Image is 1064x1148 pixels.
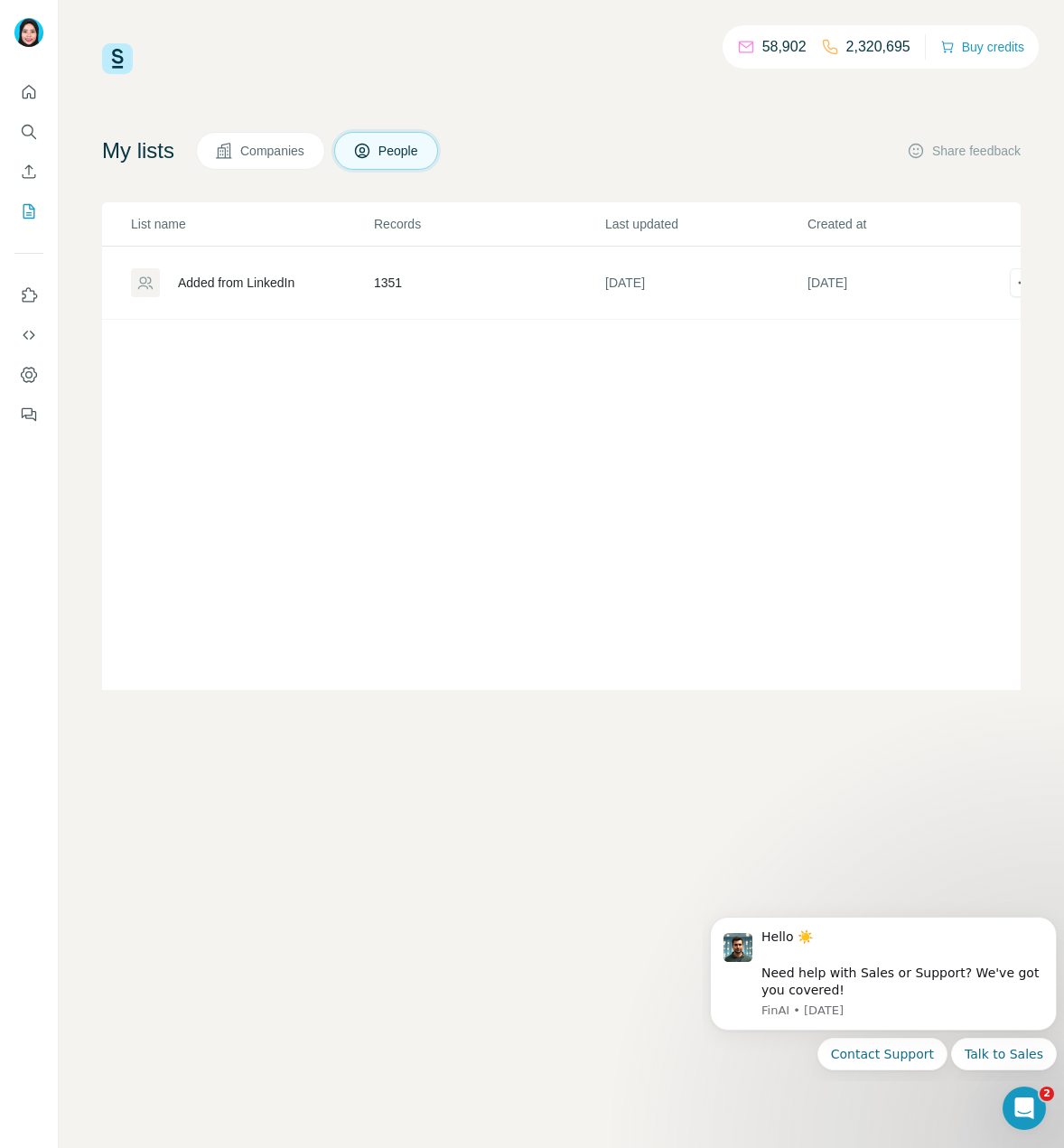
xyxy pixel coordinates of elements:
button: Feedback [14,398,43,431]
td: [DATE] [604,247,807,320]
h4: My lists [102,136,174,165]
div: Added from LinkedIn [178,274,294,292]
span: 2 [1040,1087,1054,1101]
button: Enrich CSV [14,155,43,188]
button: Buy credits [940,34,1024,60]
iframe: Intercom notifications message [703,901,1064,1081]
button: Use Surfe API [14,319,43,351]
button: Use Surfe on LinkedIn [14,279,43,312]
p: 2,320,695 [846,36,910,58]
p: Last updated [605,215,806,233]
td: [DATE] [807,247,1009,320]
p: 58,902 [762,36,807,58]
td: 1351 [373,247,604,320]
button: My lists [14,195,43,228]
img: Avatar [14,18,43,47]
button: Search [14,116,43,148]
span: Companies [240,142,306,160]
p: Records [374,215,603,233]
img: Surfe Logo [102,43,133,74]
button: Dashboard [14,359,43,391]
p: List name [131,215,372,233]
button: Share feedback [907,142,1021,160]
span: People [378,142,420,160]
iframe: Intercom live chat [1003,1087,1046,1130]
button: actions [1010,268,1039,297]
button: Quick start [14,76,43,108]
p: Created at [807,215,1008,233]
